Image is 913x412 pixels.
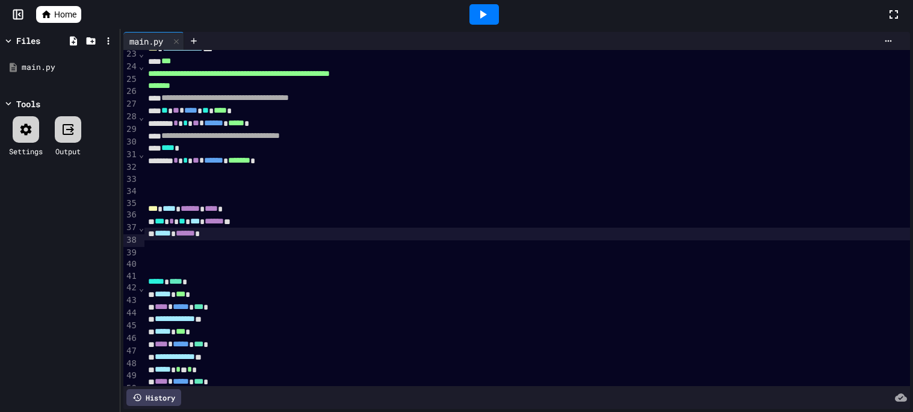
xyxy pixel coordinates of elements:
div: 36 [123,209,138,222]
span: Fold line [138,112,144,122]
div: 40 [123,258,138,270]
div: 34 [123,186,138,198]
span: Fold line [138,61,144,71]
div: main.py [22,61,116,73]
div: 31 [123,149,138,161]
div: 42 [123,282,138,295]
div: 39 [123,247,138,259]
span: Home [54,8,76,20]
div: 33 [123,173,138,186]
div: 43 [123,295,138,307]
div: 27 [123,98,138,111]
div: 37 [123,222,138,234]
div: 38 [123,234,138,247]
div: 45 [123,320,138,332]
div: 35 [123,198,138,210]
span: Fold line [138,283,144,293]
div: 50 [123,382,138,395]
div: 30 [123,136,138,149]
div: Files [16,34,40,47]
div: 23 [123,48,138,61]
div: 28 [123,111,138,123]
div: Tools [16,98,40,110]
div: Output [55,146,81,157]
span: Fold line [138,223,144,233]
span: Fold line [138,149,144,159]
div: 49 [123,370,138,382]
div: 24 [123,61,138,73]
div: Settings [9,146,43,157]
a: Home [36,6,81,23]
div: 29 [123,123,138,136]
div: 26 [123,86,138,98]
div: 41 [123,270,138,282]
div: 44 [123,307,138,320]
div: 48 [123,358,138,370]
div: 25 [123,73,138,86]
div: 47 [123,345,138,358]
div: main.py [123,32,184,50]
div: 32 [123,161,138,174]
div: History [126,389,181,406]
span: Fold line [138,49,144,58]
div: main.py [123,35,169,48]
div: 46 [123,332,138,345]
